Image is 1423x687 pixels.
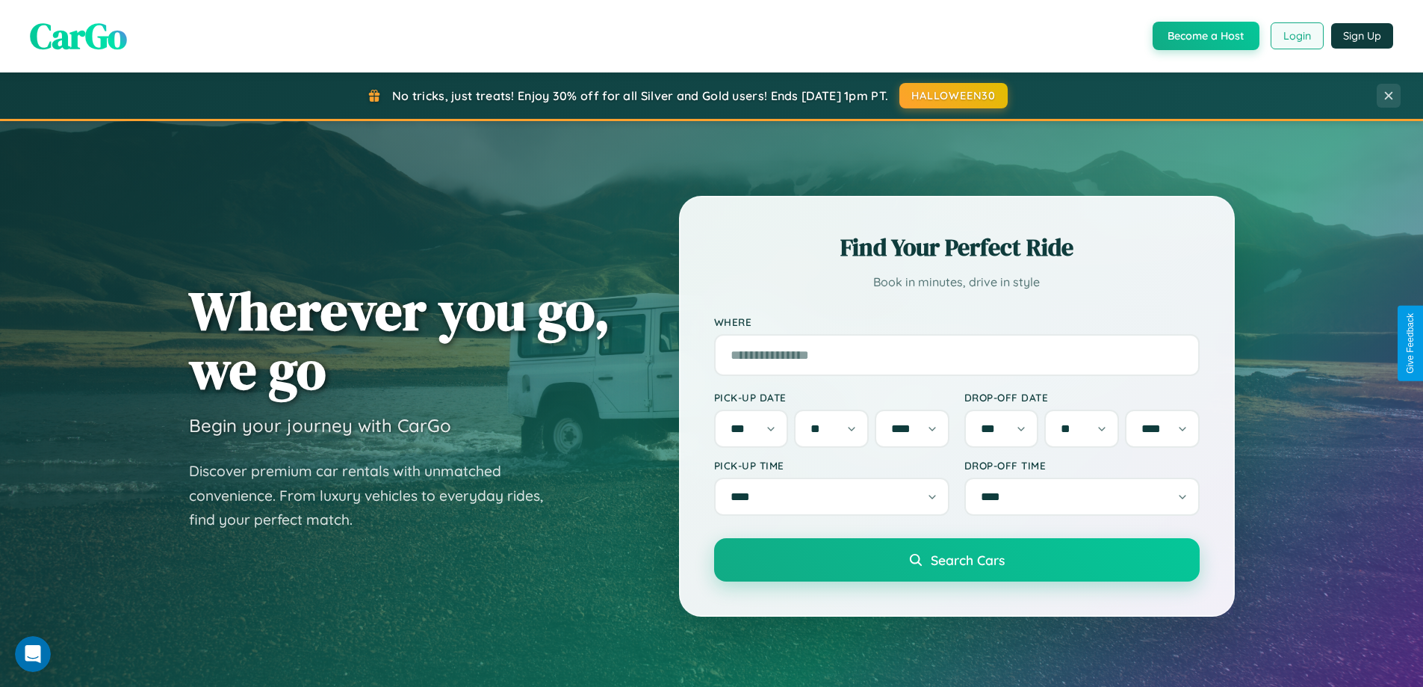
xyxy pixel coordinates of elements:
[15,636,51,672] iframe: Intercom live chat
[714,538,1200,582] button: Search Cars
[714,271,1200,293] p: Book in minutes, drive in style
[189,281,610,399] h1: Wherever you go, we go
[392,88,888,103] span: No tricks, just treats! Enjoy 30% off for all Silver and Gold users! Ends [DATE] 1pm PT.
[931,552,1005,568] span: Search Cars
[189,414,451,437] h3: Begin your journey with CarGo
[964,391,1200,404] label: Drop-off Date
[1153,22,1259,50] button: Become a Host
[714,391,949,404] label: Pick-up Date
[714,459,949,472] label: Pick-up Time
[1271,22,1324,49] button: Login
[1405,313,1416,374] div: Give Feedback
[964,459,1200,472] label: Drop-off Time
[714,315,1200,328] label: Where
[30,11,127,61] span: CarGo
[1331,23,1393,49] button: Sign Up
[714,231,1200,264] h2: Find Your Perfect Ride
[899,83,1008,108] button: HALLOWEEN30
[189,459,562,532] p: Discover premium car rentals with unmatched convenience. From luxury vehicles to everyday rides, ...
